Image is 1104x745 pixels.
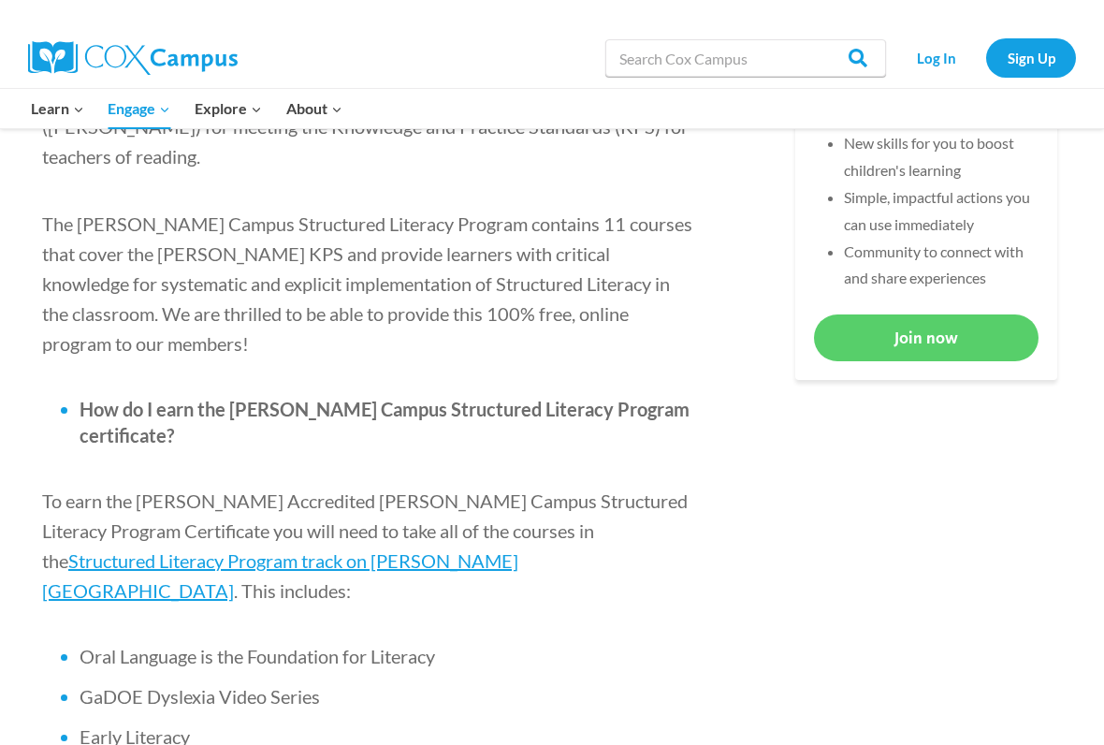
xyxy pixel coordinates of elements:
span: GaDOE Dyslexia Video Series [80,685,320,708]
span: Oral Language is the Foundation for Literacy [80,645,435,667]
img: Cox Campus [28,41,238,75]
li: Simple, impactful actions you can use immediately [844,184,1039,239]
span: How do I earn the [PERSON_NAME] Campus Structured Literacy Program certificate? [80,398,690,446]
li: Community to connect with and share experiences [844,239,1039,293]
nav: Primary Navigation [19,89,354,128]
a: Sign Up [986,38,1076,77]
button: Child menu of Engage [96,89,183,128]
a: Log In [895,38,977,77]
input: Search Cox Campus [605,39,886,77]
a: Join now [814,314,1039,360]
span: . This includes: [234,579,351,602]
button: Child menu of Explore [182,89,274,128]
nav: Secondary Navigation [895,38,1076,77]
li: New skills for you to boost children's learning [844,130,1039,184]
span: The [PERSON_NAME] Campus Structured Literacy Program contains 11 courses that cover the [PERSON_N... [42,212,692,355]
button: Child menu of About [274,89,355,128]
a: Structured Literacy Program track on [PERSON_NAME][GEOGRAPHIC_DATA] [42,549,518,602]
span: To earn the [PERSON_NAME] Accredited [PERSON_NAME] Campus Structured Literacy Program Certificate... [42,489,688,572]
button: Child menu of Learn [19,89,96,128]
